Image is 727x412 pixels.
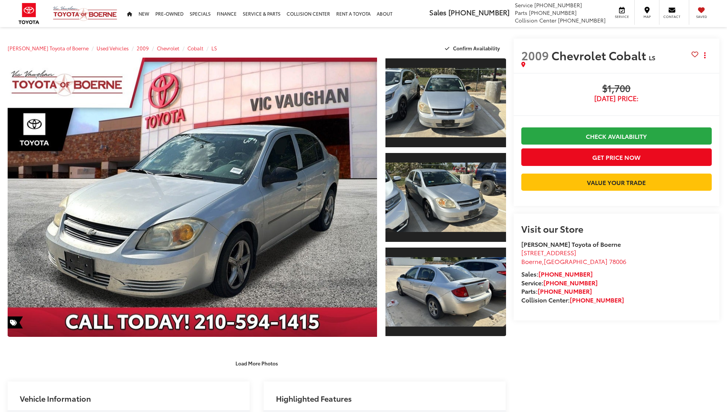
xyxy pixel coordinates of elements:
[276,394,352,402] h2: Highlighted Features
[529,9,577,16] span: [PHONE_NUMBER]
[693,14,710,19] span: Saved
[187,45,203,51] a: Cobalt
[521,269,593,278] strong: Sales:
[521,174,712,191] a: Value Your Trade
[521,286,592,295] strong: Parts:
[521,224,712,233] h2: Visit our Store
[230,356,283,370] button: Load More Photos
[521,257,626,266] span: ,
[157,45,179,51] a: Chevrolet
[521,148,712,166] button: Get Price Now
[521,248,626,266] a: [STREET_ADDRESS] Boerne,[GEOGRAPHIC_DATA] 78006
[609,257,626,266] span: 78006
[441,42,506,55] button: Confirm Availability
[515,9,527,16] span: Parts
[4,56,380,338] img: 2009 Chevrolet Cobalt LS
[638,14,655,19] span: Map
[53,6,118,21] img: Vic Vaughan Toyota of Boerne
[521,47,549,63] span: 2009
[521,278,598,287] strong: Service:
[385,247,506,337] a: Expand Photo 3
[663,14,680,19] span: Contact
[8,316,23,328] span: Special
[384,163,507,232] img: 2009 Chevrolet Cobalt LS
[385,58,506,148] a: Expand Photo 1
[448,7,509,17] span: [PHONE_NUMBER]
[8,45,89,51] a: [PERSON_NAME] Toyota of Boerne
[453,45,500,51] span: Confirm Availability
[534,1,582,9] span: [PHONE_NUMBER]
[521,95,712,102] span: [DATE] Price:
[137,45,149,51] a: 2009
[704,52,706,58] span: dropdown dots
[543,278,598,287] a: [PHONE_NUMBER]
[538,269,593,278] a: [PHONE_NUMBER]
[521,240,621,248] strong: [PERSON_NAME] Toyota of Boerne
[613,14,630,19] span: Service
[20,394,91,402] h2: Vehicle Information
[515,1,533,9] span: Service
[558,16,606,24] span: [PHONE_NUMBER]
[384,68,507,137] img: 2009 Chevrolet Cobalt LS
[515,16,556,24] span: Collision Center
[544,257,608,266] span: [GEOGRAPHIC_DATA]
[384,257,507,326] img: 2009 Chevrolet Cobalt LS
[698,48,712,62] button: Actions
[521,257,542,266] span: Boerne
[538,286,592,295] a: [PHONE_NUMBER]
[8,58,377,337] a: Expand Photo 0
[521,248,576,257] span: [STREET_ADDRESS]
[570,295,624,304] a: [PHONE_NUMBER]
[97,45,129,51] a: Used Vehicles
[649,53,655,62] span: LS
[211,45,217,51] a: LS
[385,152,506,243] a: Expand Photo 2
[521,83,712,95] span: $1,700
[521,295,624,304] strong: Collision Center:
[429,7,447,17] span: Sales
[551,47,649,63] span: Chevrolet Cobalt
[521,127,712,145] a: Check Availability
